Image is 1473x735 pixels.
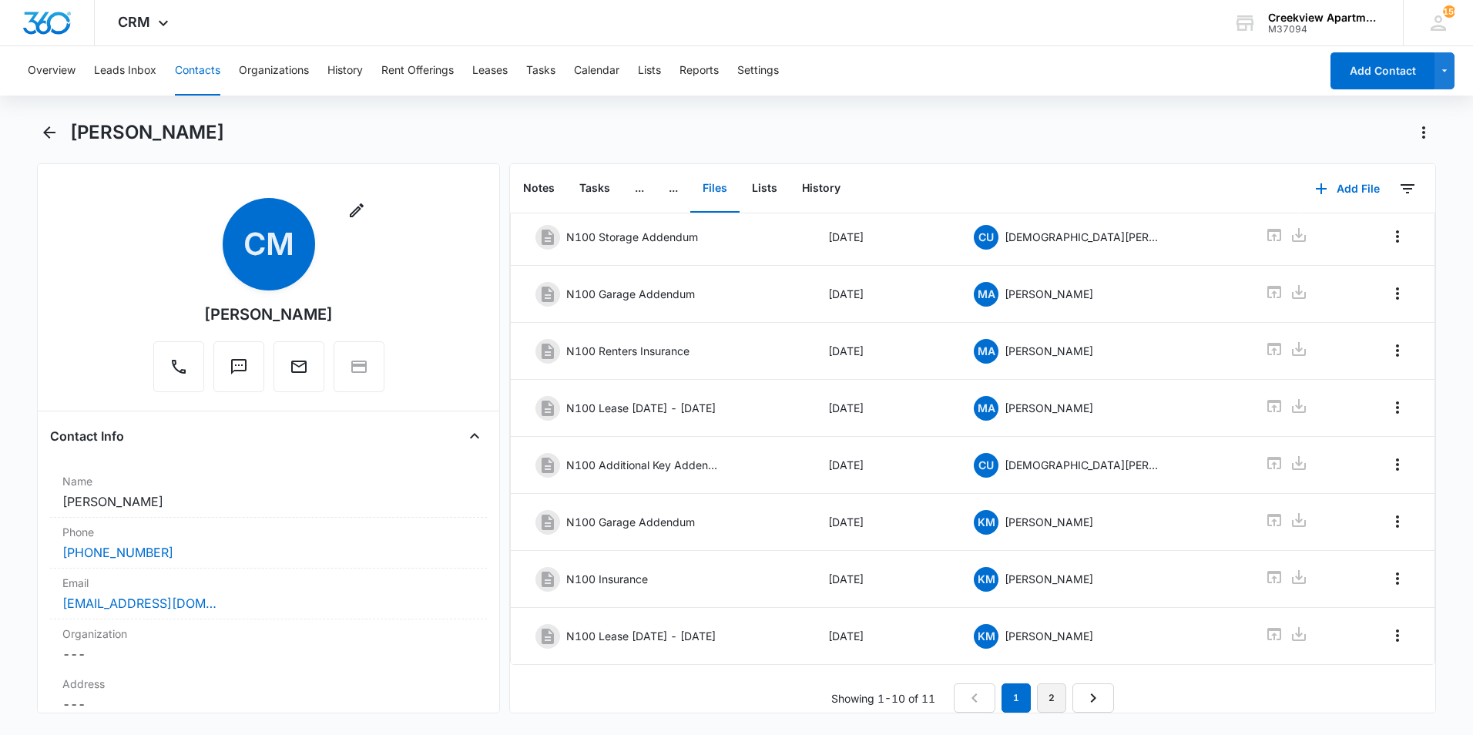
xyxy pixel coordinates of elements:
a: Text [213,365,264,378]
p: N100 Storage Addendum [566,229,698,245]
button: History [790,165,853,213]
div: notifications count [1443,5,1455,18]
p: N100 Lease [DATE] - [DATE] [566,628,716,644]
button: Overflow Menu [1385,623,1410,648]
button: Filters [1395,176,1420,201]
div: Phone[PHONE_NUMBER] [50,518,487,569]
button: Add File [1300,170,1395,207]
dd: --- [62,695,475,713]
p: N100 Garage Addendum [566,286,695,302]
button: Overflow Menu [1385,338,1410,363]
a: Email [273,365,324,378]
div: [PERSON_NAME] [204,303,333,326]
label: Name [62,473,475,489]
button: Tasks [526,46,555,96]
p: [PERSON_NAME] [1005,628,1093,644]
p: [PERSON_NAME] [1005,343,1093,359]
span: MA [974,282,998,307]
td: [DATE] [810,209,956,266]
button: Organizations [239,46,309,96]
div: Organization--- [50,619,487,670]
span: CU [974,225,998,250]
a: Page 2 [1037,683,1066,713]
button: Reports [679,46,719,96]
span: KM [974,624,998,649]
dd: --- [62,645,475,663]
a: Next Page [1072,683,1114,713]
a: [PHONE_NUMBER] [62,543,173,562]
nav: Pagination [954,683,1114,713]
p: N100 Lease [DATE] - [DATE] [566,400,716,416]
button: Files [690,165,740,213]
p: [PERSON_NAME] [1005,286,1093,302]
span: CRM [118,14,150,30]
span: CU [974,453,998,478]
span: 156 [1443,5,1455,18]
button: Lists [740,165,790,213]
button: ... [622,165,656,213]
p: N100 Renters Insurance [566,343,690,359]
td: [DATE] [810,551,956,608]
p: [DEMOGRAPHIC_DATA][PERSON_NAME] [1005,229,1159,245]
button: Email [273,341,324,392]
button: Overflow Menu [1385,509,1410,534]
label: Organization [62,626,475,642]
p: N100 Garage Addendum [566,514,695,530]
td: [DATE] [810,380,956,437]
p: [PERSON_NAME] [1005,514,1093,530]
button: Add Contact [1330,52,1434,89]
button: Overflow Menu [1385,452,1410,477]
button: Leases [472,46,508,96]
button: Settings [737,46,779,96]
p: N100 Additional Key Addendum [566,457,720,473]
p: [PERSON_NAME] [1005,571,1093,587]
td: [DATE] [810,608,956,665]
button: ... [656,165,690,213]
a: [EMAIL_ADDRESS][DOMAIN_NAME] [62,594,216,612]
button: Overflow Menu [1385,395,1410,420]
button: Text [213,341,264,392]
button: Actions [1411,120,1436,145]
label: Phone [62,524,475,540]
button: Overflow Menu [1385,281,1410,306]
dd: [PERSON_NAME] [62,492,475,511]
a: Call [153,365,204,378]
button: Contacts [175,46,220,96]
div: account name [1268,12,1381,24]
span: MA [974,396,998,421]
button: Notes [511,165,567,213]
p: Showing 1-10 of 11 [831,690,935,706]
button: Overflow Menu [1385,224,1410,249]
button: Call [153,341,204,392]
button: Overview [28,46,75,96]
h1: [PERSON_NAME] [70,121,224,144]
label: Address [62,676,475,692]
span: CM [223,198,315,290]
p: N100 Insurance [566,571,648,587]
td: [DATE] [810,266,956,323]
label: Email [62,575,475,591]
p: [DEMOGRAPHIC_DATA][PERSON_NAME] [1005,457,1159,473]
span: MA [974,339,998,364]
h4: Contact Info [50,427,124,445]
button: History [327,46,363,96]
td: [DATE] [810,494,956,551]
div: Email[EMAIL_ADDRESS][DOMAIN_NAME] [50,569,487,619]
td: [DATE] [810,323,956,380]
div: account id [1268,24,1381,35]
button: Leads Inbox [94,46,156,96]
button: Close [462,424,487,448]
button: Tasks [567,165,622,213]
button: Rent Offerings [381,46,454,96]
td: [DATE] [810,437,956,494]
em: 1 [1002,683,1031,713]
button: Overflow Menu [1385,566,1410,591]
button: Lists [638,46,661,96]
span: KM [974,510,998,535]
span: KM [974,567,998,592]
div: Address--- [50,670,487,720]
div: Name[PERSON_NAME] [50,467,487,518]
button: Back [37,120,61,145]
button: Calendar [574,46,619,96]
p: [PERSON_NAME] [1005,400,1093,416]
